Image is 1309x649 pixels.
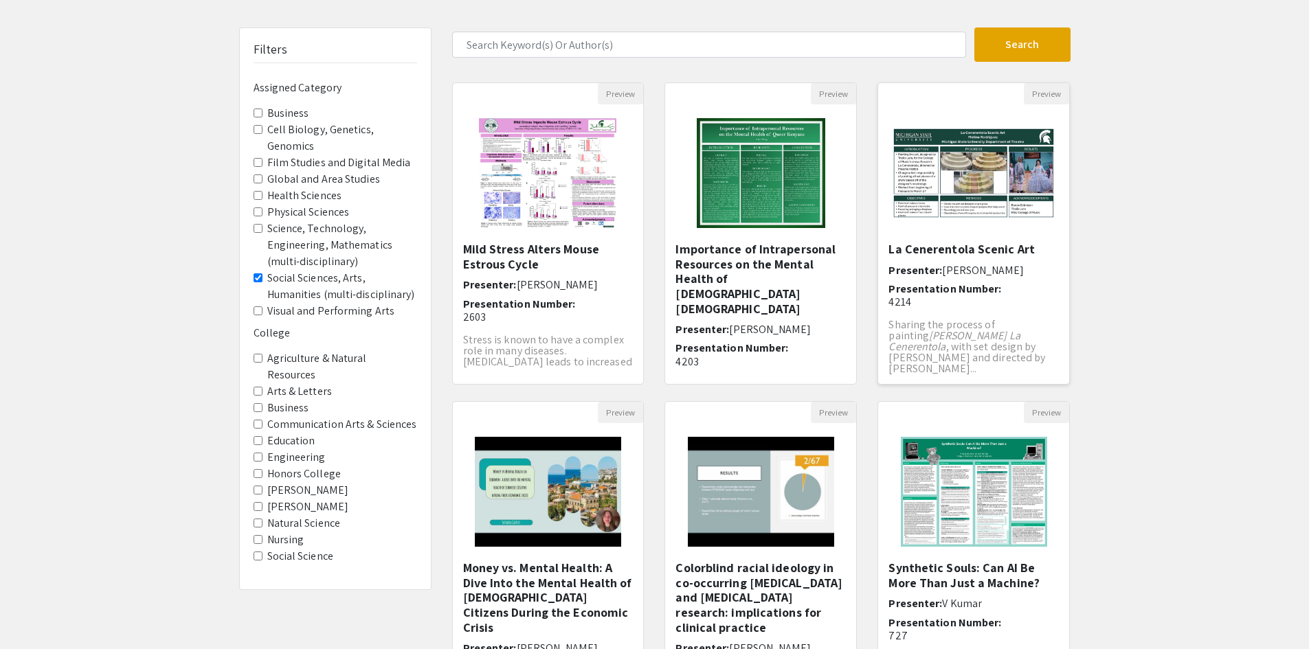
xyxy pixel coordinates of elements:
img: <p>La Cenerentola Scenic Art</p> [878,113,1069,233]
p: Sharing the process of painting , with set design by [PERSON_NAME] and directed by [PERSON_NAME]... [888,319,1059,374]
label: Education [267,433,315,449]
label: [PERSON_NAME] [267,482,348,499]
label: Film Studies and Digital Media [267,155,411,171]
input: Search Keyword(s) Or Author(s) [452,32,966,58]
span: Presentation Number: [888,615,1001,630]
label: [PERSON_NAME] [267,499,348,515]
label: Engineering [267,449,326,466]
div: Open Presentation <p>La Cenerentola Scenic Art</p> [877,82,1070,385]
label: Physical Sciences [267,204,350,220]
label: Visual and Performing Arts [267,303,395,319]
label: Science, Technology, Engineering, Mathematics (multi-disciplinary) [267,220,417,270]
h6: Presenter: [888,264,1059,277]
button: Preview [598,402,643,423]
p: 4214 [888,295,1059,308]
button: Search [974,27,1071,62]
label: Social Sciences, Arts, Humanities (multi-disciplinary) [267,270,417,303]
img: <p>Mild Stress Alters Mouse Estrous Cycle</p> [465,104,630,242]
label: Honors College [267,466,341,482]
h6: Presenter: [463,278,634,291]
p: 2603 [463,310,634,323]
span: Presentation Number: [463,297,576,311]
div: Open Presentation <p>Mild Stress Alters Mouse Estrous Cycle</p> [452,82,645,385]
h5: La Cenerentola Scenic Art [888,242,1059,257]
button: Preview [811,83,856,104]
label: Social Science [267,548,333,565]
label: Arts & Letters [267,383,332,400]
iframe: Chat [10,587,58,639]
h6: Assigned Category [254,81,417,94]
h6: Presenter: [675,323,846,336]
button: Preview [1024,83,1069,104]
label: Health Sciences [267,187,342,204]
button: Preview [811,402,856,423]
label: Cell Biology, Genetics, Genomics [267,122,417,155]
span: Stress is known to have a complex role in many diseases. [MEDICAL_DATA] leads to increased ... [463,332,632,380]
img: <p>Money vs. Mental Health: A Dive Into the Mental Health of Lebanese Citizens During the Economi... [461,423,635,560]
label: Natural Science [267,515,341,532]
span: V Kumar [942,596,982,611]
label: Business [267,105,309,122]
em: [PERSON_NAME] La Cenerentola [888,328,1020,354]
h5: Money vs. Mental Health: A Dive Into the Mental Health of [DEMOGRAPHIC_DATA] Citizens During the ... [463,560,634,635]
p: 727 [888,629,1059,642]
span: [PERSON_NAME] [729,322,810,337]
img: <p>Importance of Intrapersonal Resources on the Mental Health of Queer Kenyans</p> [683,104,839,242]
label: Communication Arts & Sciences [267,416,417,433]
span: Presentation Number: [888,282,1001,296]
label: Agriculture & Natural Resources [267,350,417,383]
label: Business [267,400,309,416]
label: Global and Area Studies [267,171,380,187]
div: Open Presentation <p>Importance of Intrapersonal Resources on the Mental Health of Queer Kenyans</p> [664,82,857,385]
p: 4203 [675,355,846,368]
h6: Presenter: [888,597,1059,610]
h6: College [254,326,417,339]
h5: Filters [254,42,288,57]
h5: Mild Stress Alters Mouse Estrous Cycle [463,242,634,271]
img: <p><span style="color: rgb(0, 0, 0);">Colorblind racial ideology in co-occurring substance-use di... [674,423,848,560]
img: <p><span style="color: rgb(51, 51, 51);">Synthetic Souls: Can AI Be More Than Just a Machine?</sp... [887,423,1061,560]
span: Presentation Number: [675,341,788,355]
button: Preview [598,83,643,104]
h5: Colorblind racial ideology in co-occurring [MEDICAL_DATA] and [MEDICAL_DATA] research: implicatio... [675,560,846,635]
label: Nursing [267,532,304,548]
h5: Synthetic Souls: Can AI Be More Than Just a Machine? [888,560,1059,590]
button: Preview [1024,402,1069,423]
span: [PERSON_NAME] [517,277,598,292]
h5: Importance of Intrapersonal Resources on the Mental Health of [DEMOGRAPHIC_DATA] [DEMOGRAPHIC_DATA] [675,242,846,316]
span: [PERSON_NAME] [942,263,1023,277]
